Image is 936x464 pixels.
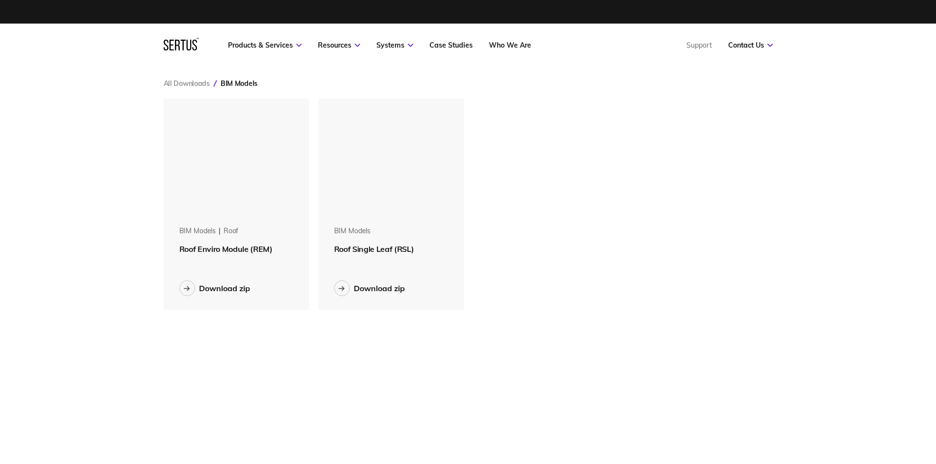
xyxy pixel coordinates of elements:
div: Download zip [199,283,250,293]
div: roof [224,226,238,236]
button: Download zip [179,280,250,296]
a: Systems [376,41,413,50]
div: Download zip [354,283,405,293]
a: Who We Are [489,41,531,50]
a: All Downloads [164,79,210,88]
a: Products & Services [228,41,302,50]
a: Contact Us [728,41,773,50]
a: Case Studies [429,41,473,50]
span: Roof Single Leaf (RSL) [334,244,414,254]
button: Download zip [334,280,405,296]
div: BIM Models [334,226,371,236]
a: Resources [318,41,360,50]
span: Roof Enviro Module (REM) [179,244,273,254]
a: Support [686,41,712,50]
div: BIM Models [179,226,216,236]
